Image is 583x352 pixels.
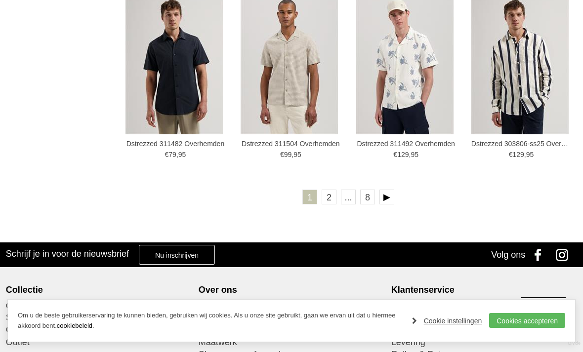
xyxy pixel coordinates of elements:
[360,190,375,204] a: 8
[293,151,301,158] span: 95
[356,139,456,148] a: Dstrezzed 311492 Overhemden
[6,336,192,349] a: Outlet
[411,151,418,158] span: 95
[412,313,482,328] a: Cookie instellingen
[176,151,178,158] span: ,
[391,284,577,295] div: Klantenservice
[139,245,215,265] a: Nu inschrijven
[280,151,284,158] span: €
[509,151,513,158] span: €
[57,322,92,329] a: cookiebeleid
[241,139,340,148] a: Dstrezzed 311504 Overhemden
[284,151,292,158] span: 99
[491,242,525,267] div: Volg ons
[526,151,534,158] span: 95
[6,284,192,295] div: Collectie
[489,313,565,328] a: Cookies accepteren
[18,311,402,331] p: Om u de beste gebruikerservaring te kunnen bieden, gebruiken wij cookies. Als u onze site gebruik...
[521,297,566,342] a: Terug naar boven
[552,242,577,267] a: Instagram
[291,151,293,158] span: ,
[165,151,169,158] span: €
[471,139,571,148] a: Dstrezzed 303806-ss25 Overhemden
[409,151,411,158] span: ,
[513,151,524,158] span: 129
[341,190,356,204] span: ...
[302,190,317,204] a: 1
[6,248,129,259] h3: Schrijf je in voor de nieuwsbrief
[199,284,384,295] div: Over ons
[125,139,225,148] a: Dstrezzed 311482 Overhemden
[178,151,186,158] span: 95
[528,242,552,267] a: Facebook
[199,336,384,349] a: Maatwerk
[568,337,581,350] a: Divide
[168,151,176,158] span: 79
[393,151,397,158] span: €
[524,151,526,158] span: ,
[391,336,577,349] a: Levering
[322,190,336,204] a: 2
[397,151,409,158] span: 129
